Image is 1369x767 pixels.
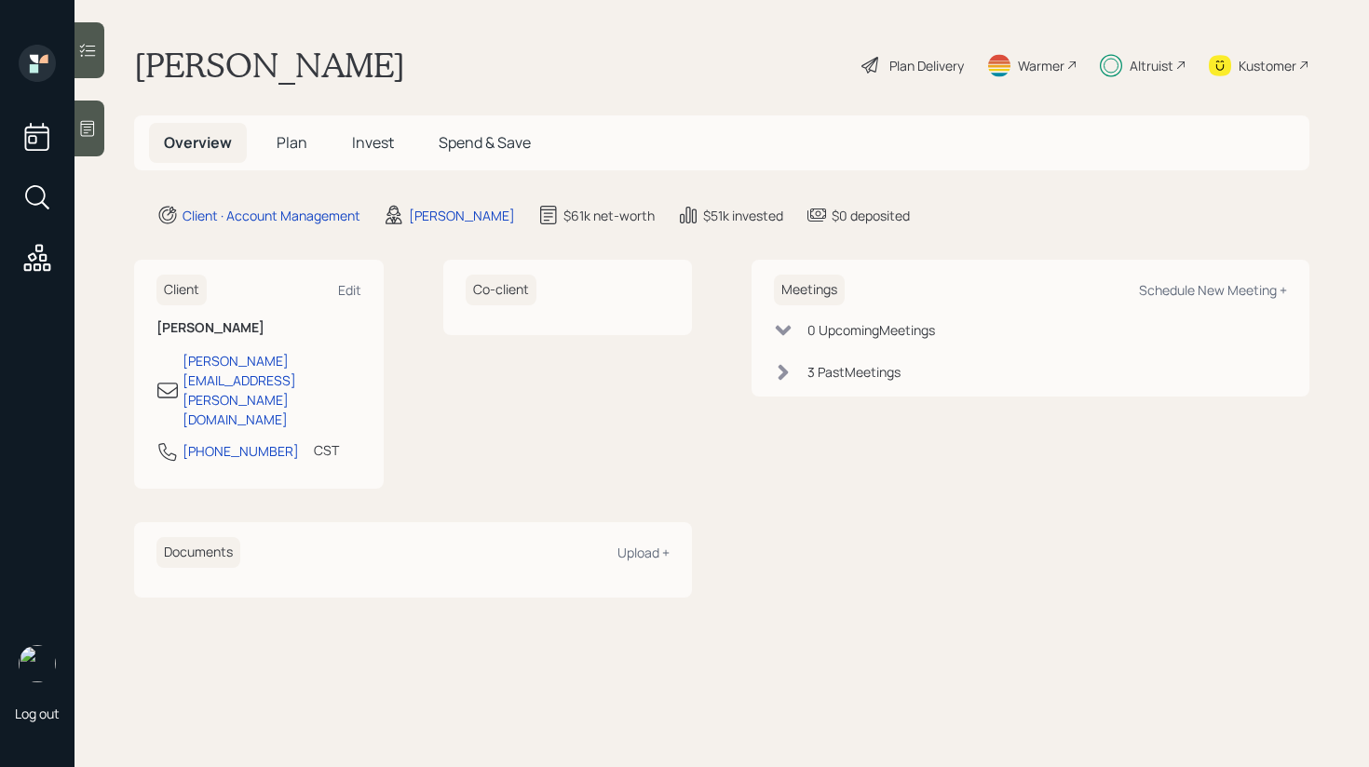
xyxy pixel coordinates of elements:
[807,320,935,340] div: 0 Upcoming Meeting s
[134,45,405,86] h1: [PERSON_NAME]
[409,206,515,225] div: [PERSON_NAME]
[314,440,339,460] div: CST
[156,537,240,568] h6: Documents
[439,132,531,153] span: Spend & Save
[183,351,361,429] div: [PERSON_NAME][EMAIL_ADDRESS][PERSON_NAME][DOMAIN_NAME]
[617,544,670,561] div: Upload +
[889,56,964,75] div: Plan Delivery
[164,132,232,153] span: Overview
[277,132,307,153] span: Plan
[183,206,360,225] div: Client · Account Management
[1139,281,1287,299] div: Schedule New Meeting +
[774,275,845,305] h6: Meetings
[183,441,299,461] div: [PHONE_NUMBER]
[807,362,901,382] div: 3 Past Meeting s
[156,275,207,305] h6: Client
[563,206,655,225] div: $61k net-worth
[156,320,361,336] h6: [PERSON_NAME]
[703,206,783,225] div: $51k invested
[15,705,60,722] div: Log out
[1239,56,1296,75] div: Kustomer
[338,281,361,299] div: Edit
[19,645,56,682] img: retirable_logo.png
[1018,56,1064,75] div: Warmer
[832,206,910,225] div: $0 deposited
[1130,56,1173,75] div: Altruist
[352,132,394,153] span: Invest
[466,275,536,305] h6: Co-client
